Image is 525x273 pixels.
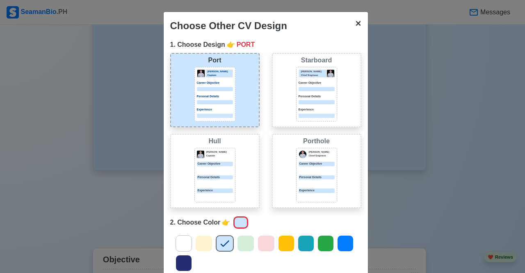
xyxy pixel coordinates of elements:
div: Hull [173,136,257,146]
p: Chief Engineer [309,154,335,158]
p: Career Objective [197,81,233,85]
p: Captain [206,154,233,158]
div: 1. Choose Design [170,40,361,50]
p: [PERSON_NAME] [301,70,326,73]
p: Personal Details [197,175,233,180]
div: Career Objective [299,162,335,166]
div: Port [173,55,257,65]
p: Personal Details [197,94,233,99]
p: Experience [299,108,335,112]
span: point [222,218,230,227]
p: Captain [208,73,233,77]
p: [PERSON_NAME] [309,150,335,154]
div: Starboard [274,55,359,65]
p: Chief Engineer [301,73,326,77]
div: Choose Other CV Design [170,18,287,33]
p: Experience [197,108,233,112]
p: Career Objective [299,81,335,85]
span: point [227,40,235,50]
div: Porthole [274,136,359,146]
p: Experience [197,188,233,193]
span: × [355,18,361,29]
p: Personal Details [299,94,335,99]
div: 2. Choose Color [170,215,361,230]
div: Experience [299,188,335,193]
span: PORT [237,40,255,50]
div: Personal Details [299,175,335,180]
p: [PERSON_NAME] [208,70,233,73]
p: Career Objective [197,162,233,166]
p: [PERSON_NAME] [206,150,233,154]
